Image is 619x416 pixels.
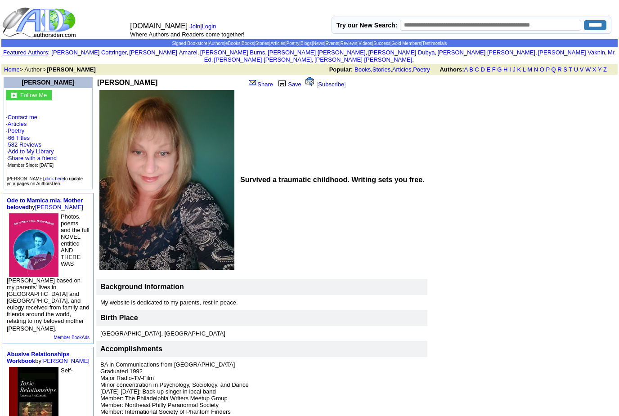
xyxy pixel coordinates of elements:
[172,41,207,46] a: Signed Bookstore
[7,197,83,210] a: Ode to Mamica mia, Mother beloved
[3,49,49,56] font: :
[41,358,90,364] a: [PERSON_NAME]
[7,176,83,186] font: [PERSON_NAME], to update your pages on AuthorsDen.
[11,93,17,98] img: gc.jpg
[551,66,556,73] a: Q
[100,299,238,306] font: My website is dedicated to my parents, rest in peace.
[538,49,605,56] a: [PERSON_NAME] Vaknin
[509,66,511,73] a: I
[249,79,256,86] img: share_page.gif
[20,92,47,98] font: Follow Me
[100,283,184,291] b: Background Information
[54,335,89,340] a: Member BookAds
[200,49,265,56] a: [PERSON_NAME] Burns
[99,90,234,270] img: See larger image
[422,41,447,46] a: Testimonials
[563,66,567,73] a: S
[47,66,96,73] b: [PERSON_NAME]
[4,66,96,73] font: > Author >
[8,127,25,134] a: Poetry
[6,148,57,168] font: · · ·
[8,114,37,121] a: Contact me
[200,23,219,30] font: |
[100,314,138,322] font: Birth Place
[359,41,372,46] a: Videos
[130,31,244,38] font: Where Authors and Readers come together!
[391,41,421,46] a: Gold Members
[255,41,269,46] a: Stories
[276,81,301,88] a: Save
[354,66,371,73] a: Books
[464,66,468,73] a: A
[336,22,397,29] label: Try our New Search:
[329,66,353,73] b: Popular:
[248,81,273,88] a: Share
[129,49,197,56] a: [PERSON_NAME] Amarel
[20,91,47,98] a: Follow Me
[437,49,535,56] a: [PERSON_NAME] [PERSON_NAME]
[214,56,312,63] a: [PERSON_NAME] [PERSON_NAME]
[128,50,129,55] font: i
[592,66,597,73] a: X
[8,155,57,161] a: Share with a friend
[329,66,615,73] font: , , ,
[204,49,616,63] a: Mr. Ed
[486,66,490,73] a: E
[373,41,390,46] a: Success
[6,134,57,168] font: · ·
[305,77,314,86] img: alert.gif
[270,41,285,46] a: Articles
[287,41,300,46] a: Poetry
[392,66,412,73] a: Articles
[209,41,224,46] a: Authors
[368,49,435,56] a: [PERSON_NAME] Dubya
[8,148,54,155] a: Add to My Library
[517,66,521,73] a: K
[313,41,324,46] a: News
[546,66,549,73] a: P
[301,41,312,46] a: Blogs
[8,121,27,127] a: Articles
[35,204,83,210] a: [PERSON_NAME]
[475,66,479,73] a: C
[469,66,473,73] a: B
[189,23,200,30] a: Join
[537,50,538,55] font: i
[497,66,502,73] a: G
[598,66,601,73] a: Y
[100,330,225,337] font: [GEOGRAPHIC_DATA], [GEOGRAPHIC_DATA]
[7,351,90,364] font: by
[585,66,591,73] a: W
[492,66,496,73] a: F
[480,66,484,73] a: D
[440,66,464,73] b: Authors:
[213,58,214,63] font: i
[557,66,561,73] a: R
[240,176,425,183] b: Survived a traumatic childhood. Writing sets you free.
[325,41,339,46] a: Events
[51,49,126,56] a: [PERSON_NAME] Cottringer
[436,50,437,55] font: i
[318,81,344,88] a: Subscribe
[22,79,74,86] a: [PERSON_NAME]
[4,66,20,73] a: Home
[45,176,64,181] a: click here
[8,134,30,141] a: 66 Titles
[277,79,287,86] img: library.gif
[172,41,447,46] span: | | | | | | | | | | | | | |
[202,23,216,30] a: Login
[527,66,532,73] a: M
[314,56,412,63] a: [PERSON_NAME] [PERSON_NAME]
[314,58,314,63] font: i
[8,141,41,148] a: 582 Reviews
[3,49,48,56] a: Featured Authors
[268,49,365,56] a: [PERSON_NAME] [PERSON_NAME]
[523,66,526,73] a: L
[225,41,240,46] a: eBooks
[7,351,69,364] a: Abusive Relationships Workbook
[97,79,157,86] b: [PERSON_NAME]
[367,50,368,55] font: i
